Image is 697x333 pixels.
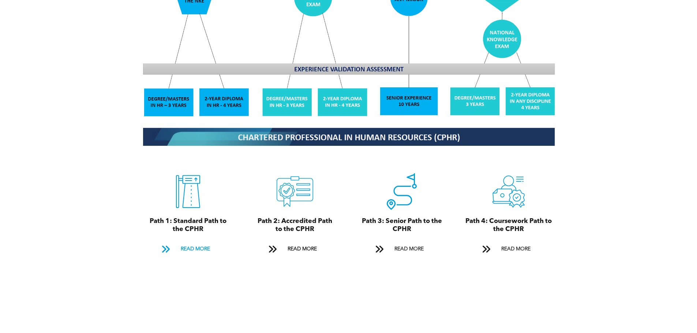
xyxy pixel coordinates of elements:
[392,242,426,256] span: READ MORE
[157,242,220,256] a: READ MORE
[263,242,326,256] a: READ MORE
[285,242,319,256] span: READ MORE
[178,242,213,256] span: READ MORE
[370,242,433,256] a: READ MORE
[362,218,442,232] span: Path 3: Senior Path to the CPHR
[150,218,226,232] span: Path 1: Standard Path to the CPHR
[258,218,332,232] span: Path 2: Accredited Path to the CPHR
[477,242,540,256] a: READ MORE
[465,218,552,232] span: Path 4: Coursework Path to the CPHR
[499,242,533,256] span: READ MORE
